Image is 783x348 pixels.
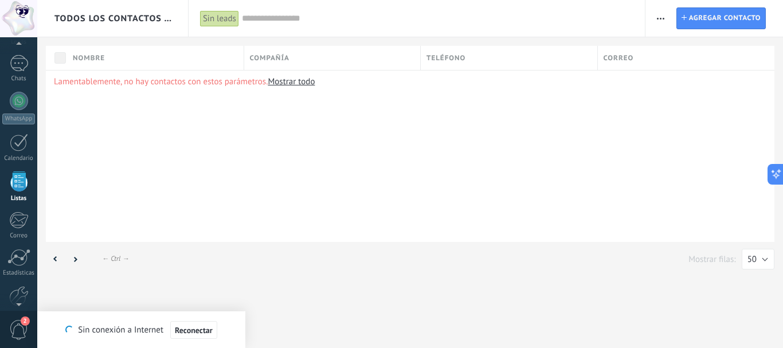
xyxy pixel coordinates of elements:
span: 50 [747,254,757,265]
button: 50 [742,249,774,269]
span: Compañía [250,53,289,64]
div: Estadísticas [2,269,36,277]
span: Nombre [73,53,105,64]
div: Chats [2,75,36,83]
button: Más [652,7,669,29]
div: Calendario [2,155,36,162]
button: Reconectar [170,321,217,339]
a: Agregar contacto [676,7,766,29]
span: Agregar contacto [689,8,761,29]
div: ← Ctrl → [102,255,129,263]
span: Todos los contactos y empresas [54,13,172,24]
a: Mostrar todo [268,76,315,87]
span: Reconectar [175,326,213,334]
div: Listas [2,195,36,202]
span: 2 [21,316,30,326]
div: Sin leads [200,10,239,27]
p: Mostrar filas: [688,254,735,265]
div: WhatsApp [2,114,35,124]
span: Correo [604,53,634,64]
p: Lamentablemente, no hay contactos con estos parámetros. [54,76,766,87]
span: Teléfono [426,53,465,64]
div: Correo [2,232,36,240]
div: Sin conexión a Internet [65,320,217,339]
